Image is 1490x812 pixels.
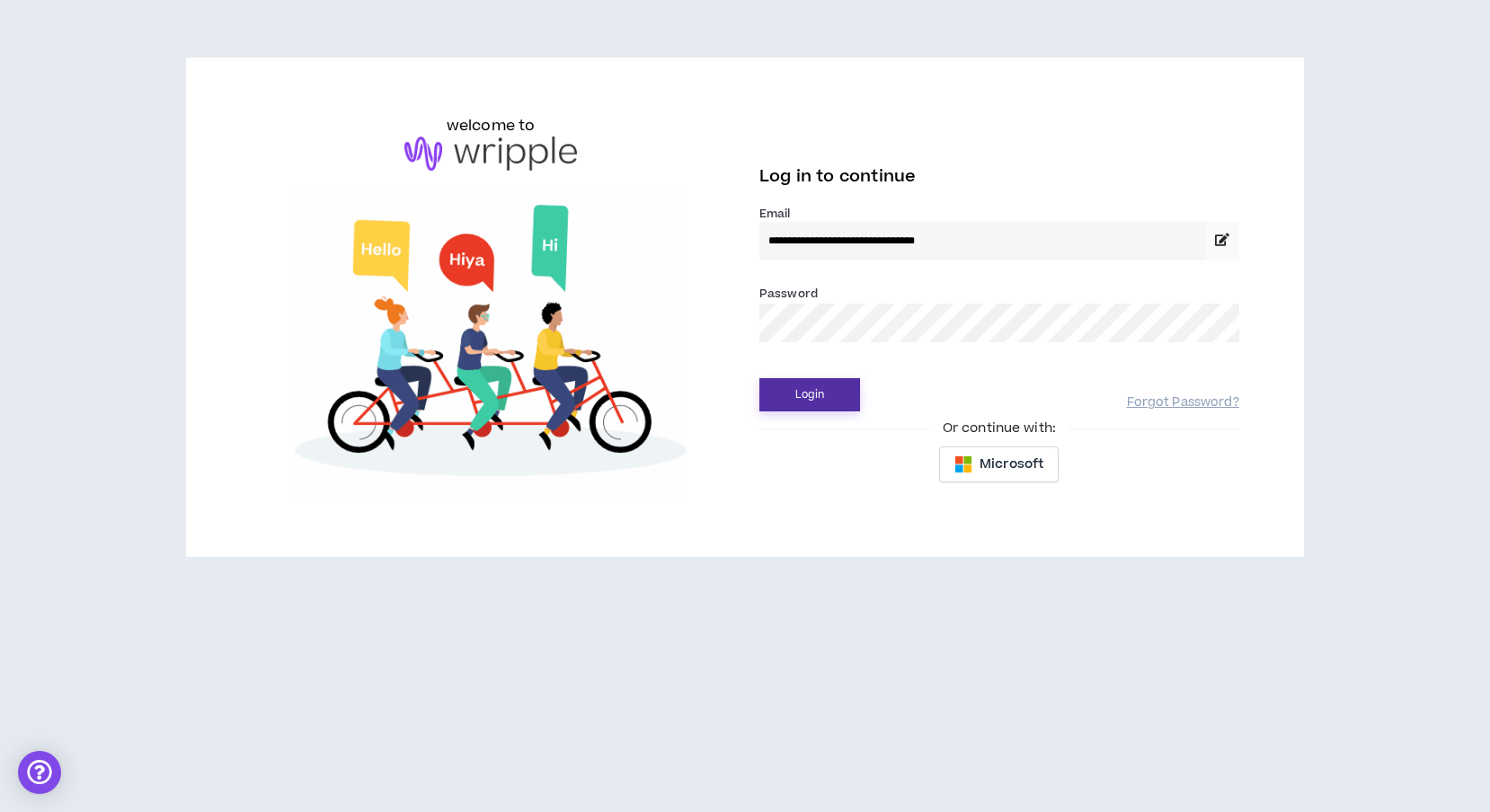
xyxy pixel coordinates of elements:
[759,206,1239,222] label: Email
[759,286,818,302] label: Password
[447,115,536,137] h6: welcome to
[980,455,1043,474] span: Microsoft
[1127,394,1239,411] a: Forgot Password?
[18,751,61,794] div: Open Intercom Messenger
[404,137,577,171] img: logo-brand.png
[759,378,860,411] button: Login
[251,189,731,500] img: Welcome to Wripple
[759,165,916,188] span: Log in to continue
[930,419,1069,438] span: Or continue with:
[939,446,1059,482] button: Microsoft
